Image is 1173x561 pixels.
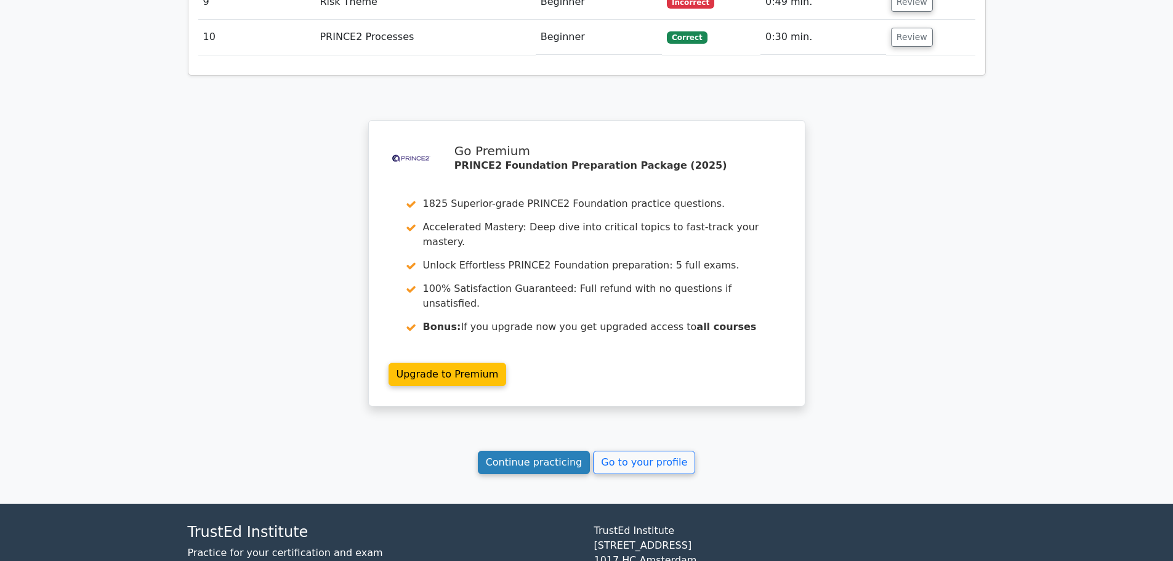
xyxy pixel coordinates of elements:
[891,28,933,47] button: Review
[593,451,695,474] a: Go to your profile
[188,523,579,541] h4: TrustEd Institute
[478,451,591,474] a: Continue practicing
[198,20,315,55] td: 10
[315,20,535,55] td: PRINCE2 Processes
[188,547,383,559] a: Practice for your certification and exam
[760,20,886,55] td: 0:30 min.
[389,363,507,386] a: Upgrade to Premium
[536,20,662,55] td: Beginner
[667,31,707,44] span: Correct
